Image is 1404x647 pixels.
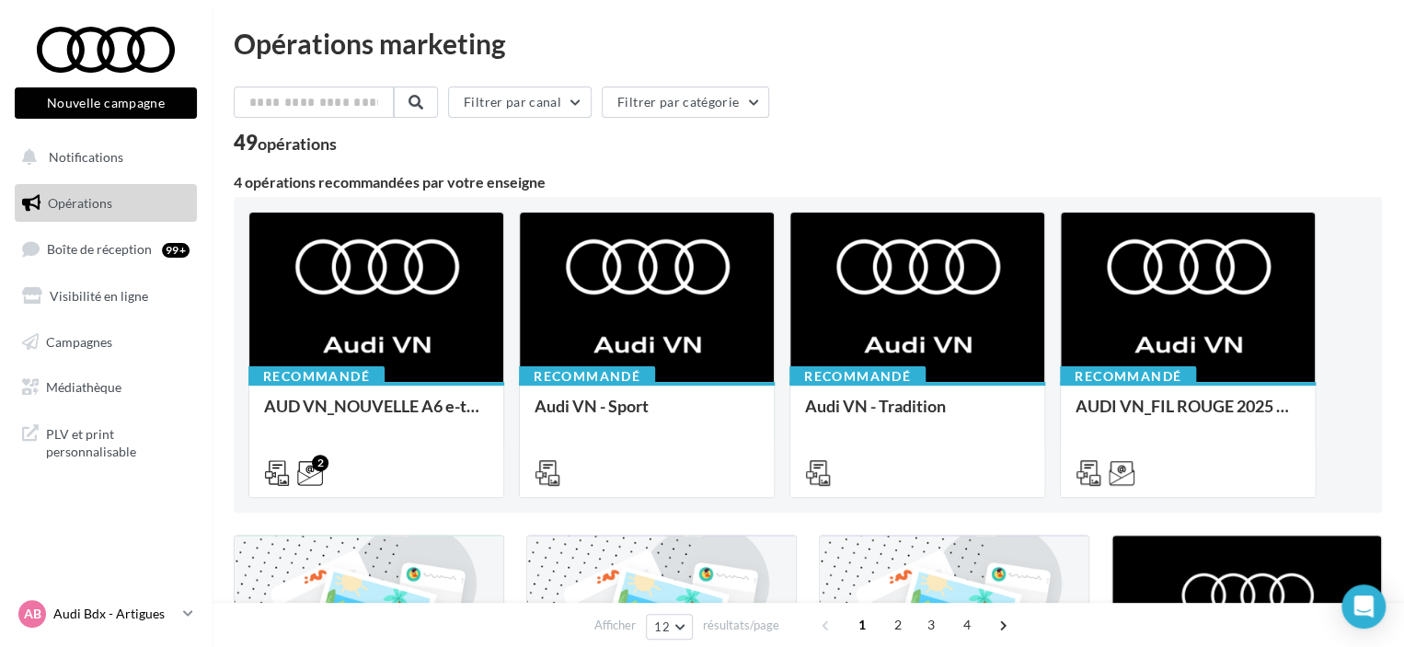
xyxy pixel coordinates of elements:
span: Médiathèque [46,379,121,395]
span: résultats/page [703,617,779,634]
span: Notifications [49,149,123,165]
a: AB Audi Bdx - Artigues [15,596,197,631]
div: 4 opérations recommandées par votre enseigne [234,175,1382,190]
div: 99+ [162,243,190,258]
span: Opérations [48,195,112,211]
span: Boîte de réception [47,241,152,257]
button: Notifications [11,138,193,177]
div: Opérations marketing [234,29,1382,57]
span: 2 [883,610,913,640]
a: Opérations [11,184,201,223]
div: Audi VN - Tradition [805,397,1030,433]
span: Afficher [594,617,636,634]
span: 4 [952,610,982,640]
span: 12 [654,619,670,634]
div: AUDI VN_FIL ROUGE 2025 - A1, Q2, Q3, Q5 et Q4 e-tron [1076,397,1300,433]
div: Audi VN - Sport [535,397,759,433]
button: 12 [646,614,693,640]
a: Visibilité en ligne [11,277,201,316]
span: AB [24,605,41,623]
div: Recommandé [1060,366,1196,387]
span: Visibilité en ligne [50,288,148,304]
div: Recommandé [519,366,655,387]
span: 1 [847,610,877,640]
div: Recommandé [248,366,385,387]
div: Recommandé [789,366,926,387]
a: Boîte de réception99+ [11,229,201,269]
span: Campagnes [46,333,112,349]
a: Médiathèque [11,368,201,407]
p: Audi Bdx - Artigues [53,605,176,623]
button: Filtrer par catégorie [602,87,769,118]
a: Campagnes [11,323,201,362]
div: 49 [234,133,337,153]
a: PLV et print personnalisable [11,414,201,468]
div: Open Intercom Messenger [1341,584,1386,629]
span: 3 [916,610,946,640]
button: Nouvelle campagne [15,87,197,119]
div: 2 [312,455,328,471]
span: PLV et print personnalisable [46,422,190,461]
button: Filtrer par canal [448,87,592,118]
div: opérations [258,135,337,152]
div: AUD VN_NOUVELLE A6 e-tron [264,397,489,433]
